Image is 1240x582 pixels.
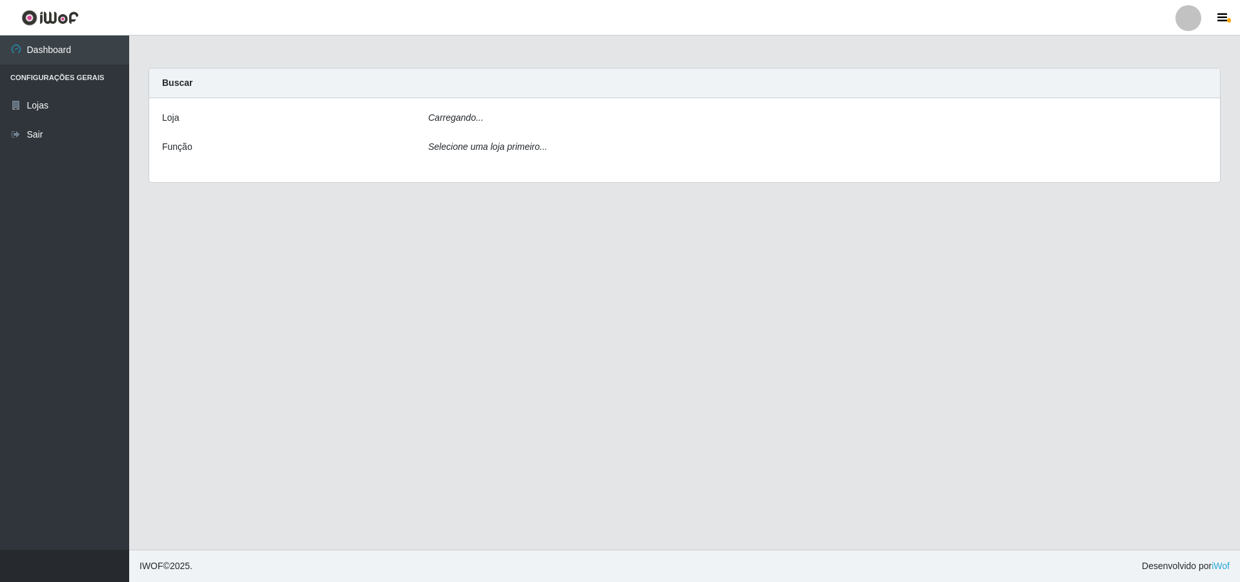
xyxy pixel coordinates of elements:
[428,141,547,152] i: Selecione uma loja primeiro...
[1212,561,1230,571] a: iWof
[139,561,163,571] span: IWOF
[162,111,179,125] label: Loja
[162,140,192,154] label: Função
[1142,559,1230,573] span: Desenvolvido por
[21,10,79,26] img: CoreUI Logo
[162,78,192,88] strong: Buscar
[428,112,484,123] i: Carregando...
[139,559,192,573] span: © 2025 .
